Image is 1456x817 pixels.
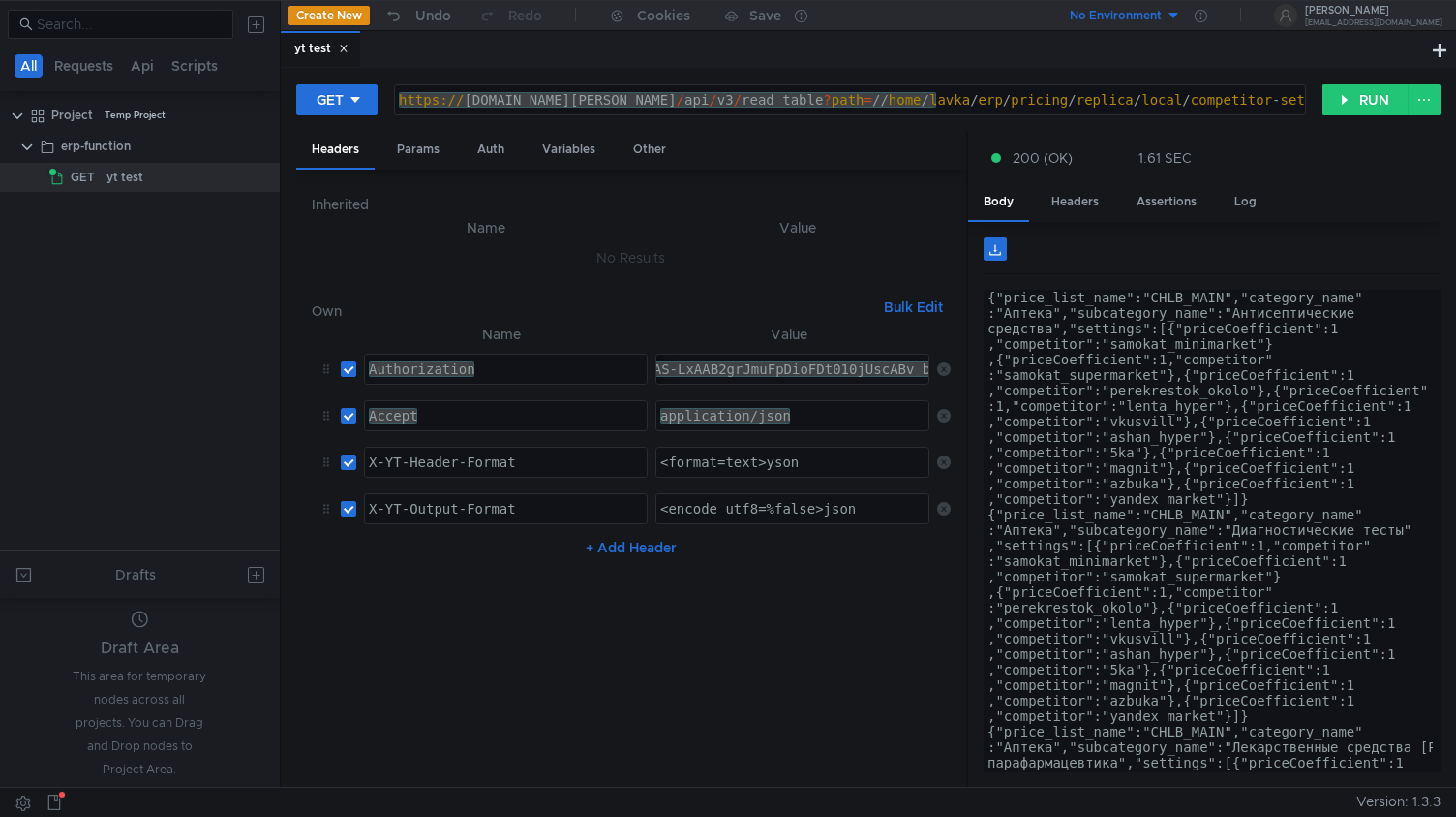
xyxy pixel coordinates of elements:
[106,163,143,192] div: yt test
[327,216,645,239] th: Name
[312,299,877,323] h6: Own
[618,132,682,168] div: Other
[15,54,43,78] button: All
[125,54,160,78] button: Api
[1322,84,1409,115] button: RUN
[115,563,156,586] div: Drafts
[1070,7,1162,25] div: No Environment
[508,4,542,27] div: Redo
[51,101,93,130] div: Project
[876,296,951,319] button: Bulk Edit
[527,132,611,168] div: Variables
[37,14,222,35] input: Search...
[370,1,465,30] button: Undo
[1121,184,1212,220] div: Assertions
[356,323,649,346] th: Name
[317,89,344,110] div: GET
[637,4,690,27] div: Cookies
[1036,184,1114,220] div: Headers
[71,163,95,192] span: GET
[296,84,378,115] button: GET
[645,216,951,239] th: Value
[1219,184,1272,220] div: Log
[1013,147,1073,169] span: 200 (OK)
[462,132,520,168] div: Auth
[166,54,224,78] button: Scripts
[1356,788,1441,816] span: Version: 1.3.3
[415,4,451,27] div: Undo
[381,132,455,168] div: Params
[1138,149,1192,167] div: 1.61 SEC
[294,39,349,59] div: yt test
[465,1,556,30] button: Redo
[1305,19,1442,26] div: [EMAIL_ADDRESS][DOMAIN_NAME]
[749,9,781,22] div: Save
[596,249,665,267] nz-embed-empty: No Results
[312,193,952,216] h6: Inherited
[968,184,1029,222] div: Body
[578,536,684,559] button: + Add Header
[288,6,370,25] button: Create New
[48,54,119,78] button: Requests
[648,323,929,346] th: Value
[105,101,166,130] div: Temp Project
[61,132,131,161] div: erp-function
[1305,6,1442,16] div: [PERSON_NAME]
[296,132,375,170] div: Headers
